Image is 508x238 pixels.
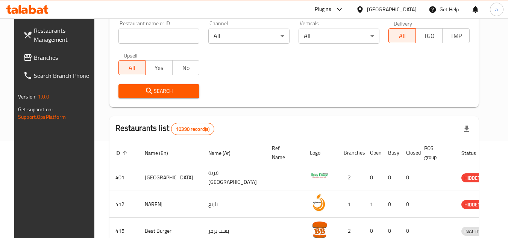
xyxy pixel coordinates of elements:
[461,174,484,182] span: HIDDEN
[461,149,486,158] span: Status
[461,173,484,182] div: HIDDEN
[172,60,200,75] button: No
[338,191,364,218] td: 1
[367,5,417,14] div: [GEOGRAPHIC_DATA]
[419,30,440,41] span: TGO
[109,191,139,218] td: 412
[310,167,329,185] img: Spicy Village
[122,62,143,73] span: All
[364,191,382,218] td: 1
[17,21,99,49] a: Restaurants Management
[145,149,178,158] span: Name (En)
[17,49,99,67] a: Branches
[461,227,487,236] span: INACTIVE
[118,84,200,98] button: Search
[382,164,400,191] td: 0
[208,29,290,44] div: All
[34,26,93,44] span: Restaurants Management
[208,149,240,158] span: Name (Ar)
[18,112,66,122] a: Support.OpsPlatform
[424,144,446,162] span: POS group
[171,123,214,135] div: Total records count
[118,60,146,75] button: All
[364,141,382,164] th: Open
[34,53,93,62] span: Branches
[400,164,418,191] td: 0
[115,149,130,158] span: ID
[382,141,400,164] th: Busy
[338,164,364,191] td: 2
[392,30,413,41] span: All
[139,164,202,191] td: [GEOGRAPHIC_DATA]
[272,144,295,162] span: Ref. Name
[495,5,498,14] span: a
[338,141,364,164] th: Branches
[202,191,266,218] td: نارنج
[176,62,197,73] span: No
[299,29,380,44] div: All
[394,21,412,26] label: Delivery
[118,29,200,44] input: Search for restaurant name or ID..
[139,191,202,218] td: NARENJ
[400,141,418,164] th: Closed
[458,120,476,138] div: Export file
[115,123,215,135] h2: Restaurants list
[461,200,484,209] span: HIDDEN
[400,191,418,218] td: 0
[446,30,467,41] span: TMP
[388,28,416,43] button: All
[442,28,470,43] button: TMP
[17,67,99,85] a: Search Branch Phone
[149,62,170,73] span: Yes
[304,141,338,164] th: Logo
[310,193,329,212] img: NARENJ
[315,5,331,14] div: Plugins
[34,71,93,80] span: Search Branch Phone
[382,191,400,218] td: 0
[18,92,36,102] span: Version:
[202,164,266,191] td: قرية [GEOGRAPHIC_DATA]
[38,92,49,102] span: 1.0.0
[145,60,173,75] button: Yes
[18,105,53,114] span: Get support on:
[109,164,139,191] td: 401
[415,28,443,43] button: TGO
[124,86,194,96] span: Search
[364,164,382,191] td: 0
[171,126,214,133] span: 10390 record(s)
[124,53,138,58] label: Upsell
